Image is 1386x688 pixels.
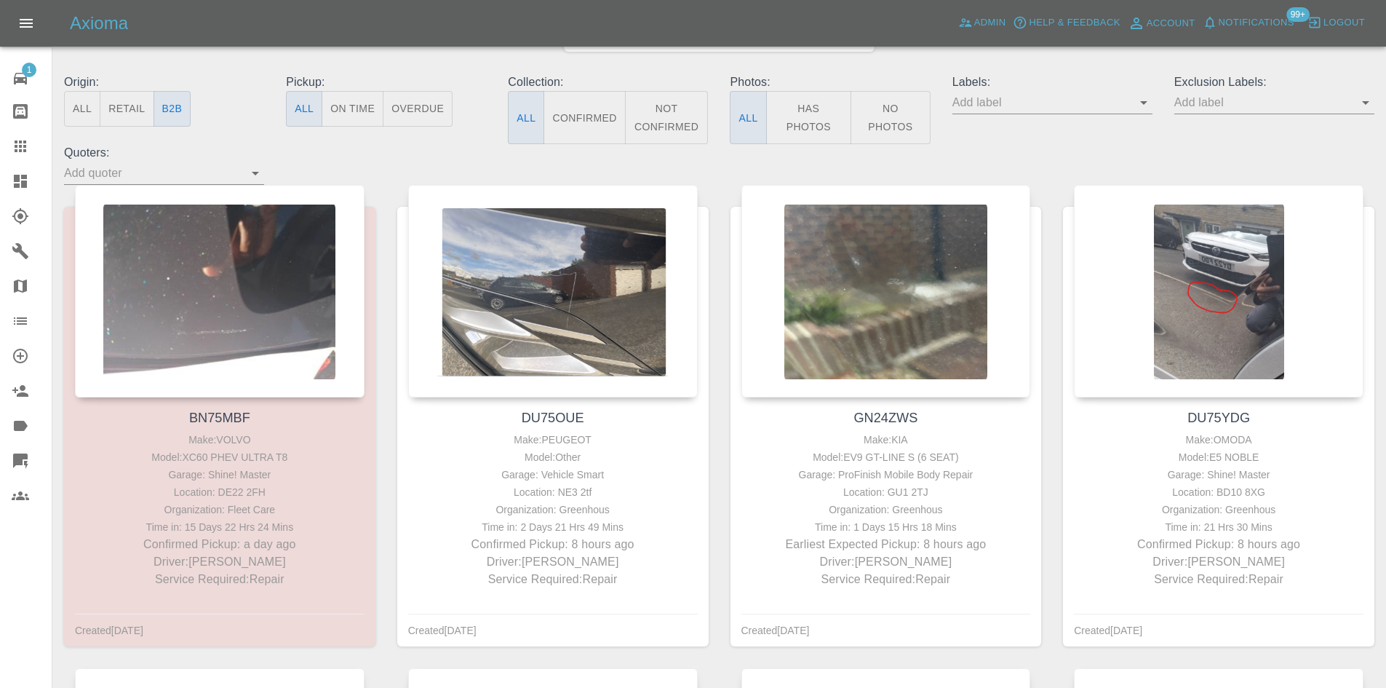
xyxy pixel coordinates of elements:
[1174,91,1353,114] input: Add label
[1219,15,1294,31] span: Notifications
[730,91,766,144] button: All
[745,553,1027,571] p: Driver: [PERSON_NAME]
[79,448,361,466] div: Model: XC60 PHEV ULTRA T8
[189,411,250,425] a: BN75MBF
[851,91,931,144] button: No Photos
[9,6,44,41] button: Open drawer
[22,63,36,77] span: 1
[412,448,694,466] div: Model: Other
[64,91,100,127] button: All
[79,536,361,553] p: Confirmed Pickup: a day ago
[79,518,361,536] div: Time in: 15 Days 22 Hrs 24 Mins
[974,15,1006,31] span: Admin
[100,91,154,127] button: Retail
[79,466,361,483] div: Garage: Shine! Master
[745,571,1027,588] p: Service Required: Repair
[79,553,361,571] p: Driver: [PERSON_NAME]
[412,553,694,571] p: Driver: [PERSON_NAME]
[286,74,486,91] p: Pickup:
[1029,15,1120,31] span: Help & Feedback
[745,501,1027,518] div: Organization: Greenhous
[1174,74,1374,91] p: Exclusion Labels:
[286,91,322,127] button: All
[412,501,694,518] div: Organization: Greenhous
[1078,518,1360,536] div: Time in: 21 Hrs 30 Mins
[543,91,625,144] button: Confirmed
[383,91,453,127] button: Overdue
[1078,448,1360,466] div: Model: E5 NOBLE
[1078,553,1360,571] p: Driver: [PERSON_NAME]
[79,483,361,501] div: Location: DE22 2FH
[730,74,930,91] p: Photos:
[1009,12,1123,34] button: Help & Feedback
[154,91,191,127] button: B2B
[245,163,266,183] button: Open
[625,91,709,144] button: Not Confirmed
[522,411,584,425] a: DU75OUE
[64,144,264,162] p: Quoters:
[64,162,242,184] input: Add quoter
[1078,483,1360,501] div: Location: BD10 8XG
[1078,466,1360,483] div: Garage: Shine! Master
[741,622,810,639] div: Created [DATE]
[1199,12,1298,34] button: Notifications
[1078,501,1360,518] div: Organization: Greenhous
[412,571,694,588] p: Service Required: Repair
[745,518,1027,536] div: Time in: 1 Days 15 Hrs 18 Mins
[1304,12,1369,34] button: Logout
[745,448,1027,466] div: Model: EV9 GT-LINE S (6 SEAT)
[508,74,708,91] p: Collection:
[952,74,1152,91] p: Labels:
[508,91,544,144] button: All
[75,622,143,639] div: Created [DATE]
[1078,431,1360,448] div: Make: OMODA
[1074,622,1142,639] div: Created [DATE]
[1355,92,1376,113] button: Open
[412,536,694,553] p: Confirmed Pickup: 8 hours ago
[412,483,694,501] div: Location: NE3 2tf
[745,536,1027,553] p: Earliest Expected Pickup: 8 hours ago
[79,431,361,448] div: Make: VOLVO
[955,12,1010,34] a: Admin
[79,571,361,588] p: Service Required: Repair
[1078,536,1360,553] p: Confirmed Pickup: 8 hours ago
[952,91,1131,114] input: Add label
[1187,411,1250,425] a: DU75YDG
[412,518,694,536] div: Time in: 2 Days 21 Hrs 49 Mins
[322,91,383,127] button: On Time
[766,91,852,144] button: Has Photos
[1124,12,1199,35] a: Account
[70,12,128,35] h5: Axioma
[745,466,1027,483] div: Garage: ProFinish Mobile Body Repair
[412,431,694,448] div: Make: PEUGEOT
[1286,7,1310,22] span: 99+
[745,483,1027,501] div: Location: GU1 2TJ
[64,74,264,91] p: Origin:
[745,431,1027,448] div: Make: KIA
[1323,15,1365,31] span: Logout
[79,501,361,518] div: Organization: Fleet Care
[1134,92,1154,113] button: Open
[1078,571,1360,588] p: Service Required: Repair
[1147,15,1195,32] span: Account
[853,411,917,425] a: GN24ZWS
[408,622,477,639] div: Created [DATE]
[412,466,694,483] div: Garage: Vehicle Smart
